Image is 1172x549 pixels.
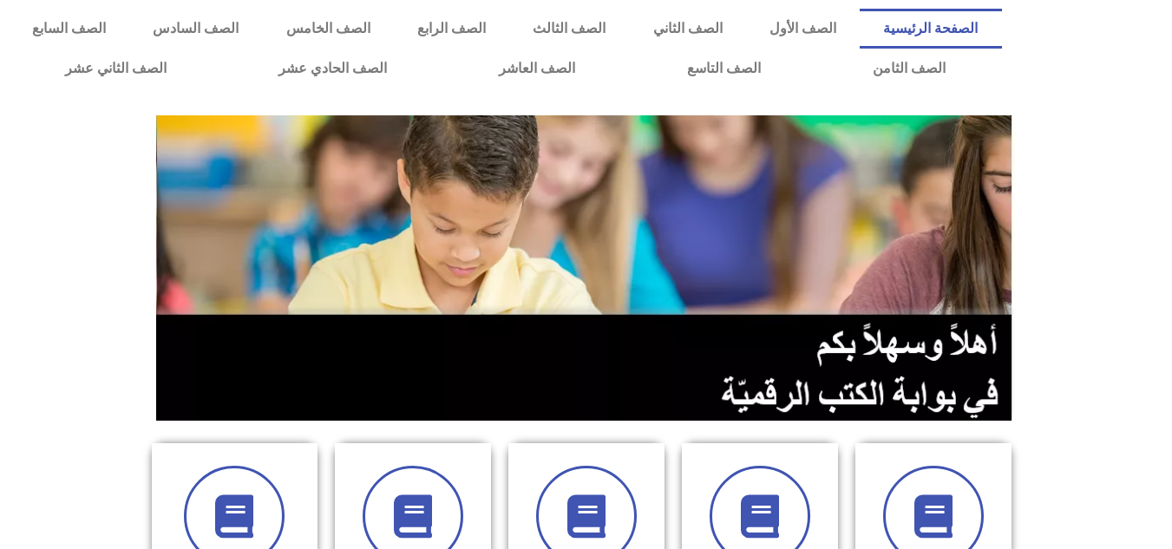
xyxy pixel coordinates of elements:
a: الصف الخامس [263,9,394,49]
a: الصف العاشر [442,49,631,88]
a: الصف الحادي عشر [222,49,442,88]
a: الصف التاسع [631,49,816,88]
a: الصف السابع [9,9,129,49]
a: الصف الثاني عشر [9,49,222,88]
a: الصف الأول [746,9,860,49]
a: الصفحة الرئيسية [860,9,1001,49]
a: الصف الثامن [816,49,1001,88]
a: الصف الرابع [394,9,509,49]
a: الصف السادس [129,9,262,49]
a: الصف الثالث [509,9,629,49]
a: الصف الثاني [630,9,746,49]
